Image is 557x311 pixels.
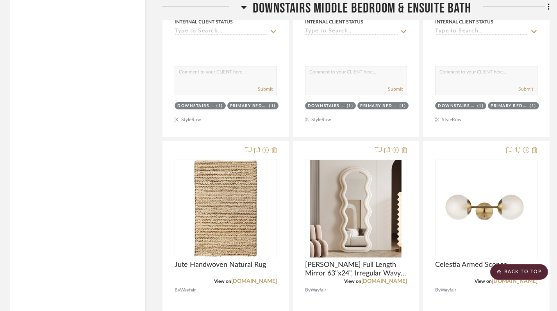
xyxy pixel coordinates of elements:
[344,279,361,284] span: View on
[305,159,407,258] div: 0
[435,28,528,36] input: Type to Search…
[435,261,507,269] span: Celestia Armed Sconce
[491,103,528,109] div: Primary Bedroom
[475,279,492,284] span: View on
[360,103,397,109] div: Primary Bedroom
[175,286,180,294] span: By
[492,279,537,284] a: [DOMAIN_NAME]
[214,279,231,284] span: View on
[305,261,407,278] span: [PERSON_NAME] Full Length Mirror 63"x24", Irregular Wavy Mirror, Arched Floor Mirror, Wall Mirror...
[388,86,403,93] button: Submit
[435,286,441,294] span: By
[269,103,276,109] div: (1)
[347,103,353,109] div: (1)
[311,286,326,294] span: Wayfair
[305,18,363,25] div: Internal Client Status
[230,103,267,109] div: Primary Bedroom
[308,103,345,109] div: Downstairs Middle Bedroom & Ensuite Bath
[305,286,311,294] span: By
[435,18,493,25] div: Internal Client Status
[258,86,273,93] button: Submit
[441,286,456,294] span: Wayfair
[400,103,406,109] div: (1)
[490,264,548,280] scroll-to-top-button: BACK TO TOP
[477,103,484,109] div: (1)
[177,103,214,109] div: Downstairs Middle Bedroom & Ensuite Bath
[175,18,233,25] div: Internal Client Status
[530,103,536,109] div: (1)
[216,103,223,109] div: (1)
[177,160,275,257] img: Jute Handwoven Natural Rug
[231,279,277,284] a: [DOMAIN_NAME]
[175,261,266,269] span: Jute Handwoven Natural Rug
[438,103,475,109] div: Downstairs Middle Bedroom & Ensuite Bath
[361,279,407,284] a: [DOMAIN_NAME]
[175,28,268,36] input: Type to Search…
[180,286,196,294] span: Wayfair
[307,160,405,257] img: Christye Full Length Mirror 63"x24", Irregular Wavy Mirror, Arched Floor Mirror, Wall Mirror Stan...
[305,28,398,36] input: Type to Search…
[437,160,535,257] img: Celestia Armed Sconce
[518,86,533,93] button: Submit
